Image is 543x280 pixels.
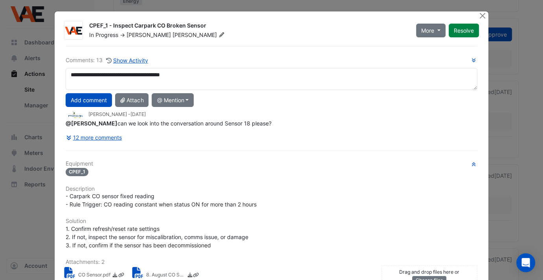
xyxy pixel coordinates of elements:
[112,271,118,280] a: Download
[399,269,459,275] small: Drag and drop files here or
[120,31,125,38] span: ->
[66,120,271,127] span: can we look into the conversation around Sensor 18 please?
[193,271,199,280] a: Copy link to clipboard
[66,186,477,192] h6: Description
[127,31,171,38] span: [PERSON_NAME]
[89,31,118,38] span: In Progress
[66,93,112,107] button: Add comment
[479,11,487,20] button: Close
[106,56,149,65] button: Show Activity
[66,56,149,65] div: Comments: 13
[449,24,479,37] button: Resolve
[66,218,477,225] h6: Solution
[66,259,477,265] h6: Attachments: 2
[152,93,194,107] button: @ Mention
[421,26,434,35] span: More
[416,24,446,37] button: More
[66,225,248,249] span: 1. Confirm refresh/reset rate settings 2. If not, inspect the sensor for miscalibration, comms is...
[516,253,535,272] div: Open Intercom Messenger
[146,271,185,280] small: 8. August CO Service AEGIS.pdf
[89,22,407,31] div: CPEF_1 - Inspect Carpark CO Broken Sensor
[66,168,88,176] span: CPEF_1
[78,271,110,280] small: CO Sensor.pdf
[88,111,146,118] small: [PERSON_NAME] -
[64,27,83,35] img: VAE Group
[66,111,85,119] img: Precision Group
[66,120,117,127] span: ccoyle@vaegroup.com.au [VAE Group]
[187,271,193,280] a: Download
[115,93,149,107] button: Attach
[66,131,122,144] button: 12 more comments
[118,271,124,280] a: Copy link to clipboard
[66,160,477,167] h6: Equipment
[172,31,226,39] span: [PERSON_NAME]
[66,193,257,208] span: - Carpark CO sensor fixed reading - Rule Trigger: CO reading constant when status ON for more tha...
[130,111,146,117] span: 2025-09-03 11:42:26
